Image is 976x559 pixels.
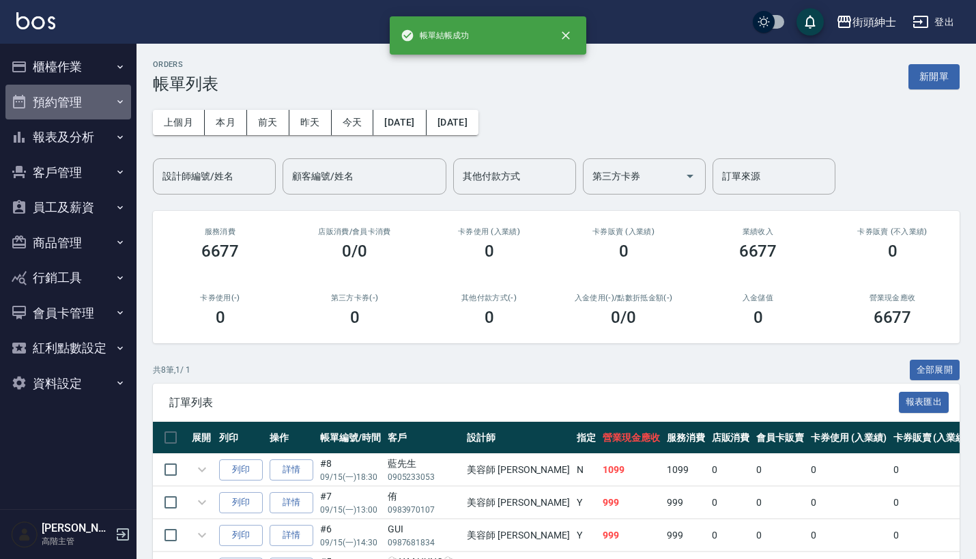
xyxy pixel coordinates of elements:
td: 0 [708,519,753,551]
td: 0 [807,454,890,486]
button: 報表及分析 [5,119,131,155]
h3: 0 [216,308,225,327]
button: 列印 [219,459,263,481]
h3: 6677 [874,308,912,327]
p: 高階主管 [42,535,111,547]
button: Open [679,165,701,187]
h3: 6677 [201,242,240,261]
td: 0 [753,519,807,551]
th: 帳單編號/時間 [317,422,384,454]
p: 0987681834 [388,536,460,549]
td: 1099 [663,454,708,486]
button: 櫃檯作業 [5,49,131,85]
th: 會員卡販賣 [753,422,807,454]
td: 999 [663,519,708,551]
th: 卡券使用 (入業績) [807,422,890,454]
div: 藍先生 [388,457,460,471]
img: Person [11,521,38,548]
img: Logo [16,12,55,29]
td: 0 [753,487,807,519]
button: 預約管理 [5,85,131,120]
td: #6 [317,519,384,551]
h2: 入金使用(-) /點數折抵金額(-) [573,293,674,302]
h3: 0 [485,308,494,327]
h3: 0/0 [342,242,367,261]
th: 營業現金應收 [599,422,663,454]
td: 美容師 [PERSON_NAME] [463,519,573,551]
td: 0 [708,487,753,519]
button: 登出 [907,10,960,35]
span: 訂單列表 [169,396,899,410]
button: 今天 [332,110,374,135]
h2: 入金儲值 [707,293,809,302]
td: 0 [890,454,973,486]
div: GUI [388,522,460,536]
h3: 服務消費 [169,227,271,236]
td: 0 [753,454,807,486]
h2: 卡券販賣 (入業績) [573,227,674,236]
th: 設計師 [463,422,573,454]
th: 服務消費 [663,422,708,454]
p: 09/15 (一) 13:00 [320,504,381,516]
th: 卡券販賣 (入業績) [890,422,973,454]
h3: 0 [619,242,629,261]
td: 0 [807,519,890,551]
td: #7 [317,487,384,519]
p: 0905233053 [388,471,460,483]
button: 街頭紳士 [831,8,902,36]
h3: 0 [888,242,898,261]
td: 1099 [599,454,663,486]
h3: 帳單列表 [153,74,218,94]
button: 客戶管理 [5,155,131,190]
td: 0 [890,519,973,551]
div: 街頭紳士 [852,14,896,31]
td: 999 [599,519,663,551]
td: 999 [599,487,663,519]
button: 商品管理 [5,225,131,261]
button: [DATE] [373,110,426,135]
button: 全部展開 [910,360,960,381]
th: 操作 [266,422,317,454]
button: 本月 [205,110,247,135]
td: Y [573,487,599,519]
th: 列印 [216,422,266,454]
button: 前天 [247,110,289,135]
td: 0 [708,454,753,486]
span: 帳單結帳成功 [401,29,469,42]
td: N [573,454,599,486]
a: 詳情 [270,492,313,513]
button: 列印 [219,525,263,546]
p: 0983970107 [388,504,460,516]
a: 詳情 [270,459,313,481]
button: 新開單 [908,64,960,89]
p: 09/15 (一) 14:30 [320,536,381,549]
h2: 卡券販賣 (不入業績) [842,227,943,236]
h3: 0 [753,308,763,327]
p: 共 8 筆, 1 / 1 [153,364,190,376]
td: 0 [890,487,973,519]
button: 員工及薪資 [5,190,131,225]
button: 行銷工具 [5,260,131,296]
h3: 6677 [739,242,777,261]
td: 0 [807,487,890,519]
h3: 0 /0 [611,308,636,327]
td: Y [573,519,599,551]
th: 指定 [573,422,599,454]
h5: [PERSON_NAME] [42,521,111,535]
th: 客戶 [384,422,463,454]
h2: 營業現金應收 [842,293,943,302]
h3: 0 [350,308,360,327]
button: [DATE] [427,110,478,135]
td: 999 [663,487,708,519]
h2: ORDERS [153,60,218,69]
a: 詳情 [270,525,313,546]
h2: 第三方卡券(-) [304,293,405,302]
button: 昨天 [289,110,332,135]
a: 新開單 [908,70,960,83]
button: 資料設定 [5,366,131,401]
td: 美容師 [PERSON_NAME] [463,487,573,519]
button: 會員卡管理 [5,296,131,331]
td: #8 [317,454,384,486]
h2: 其他付款方式(-) [438,293,540,302]
th: 店販消費 [708,422,753,454]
